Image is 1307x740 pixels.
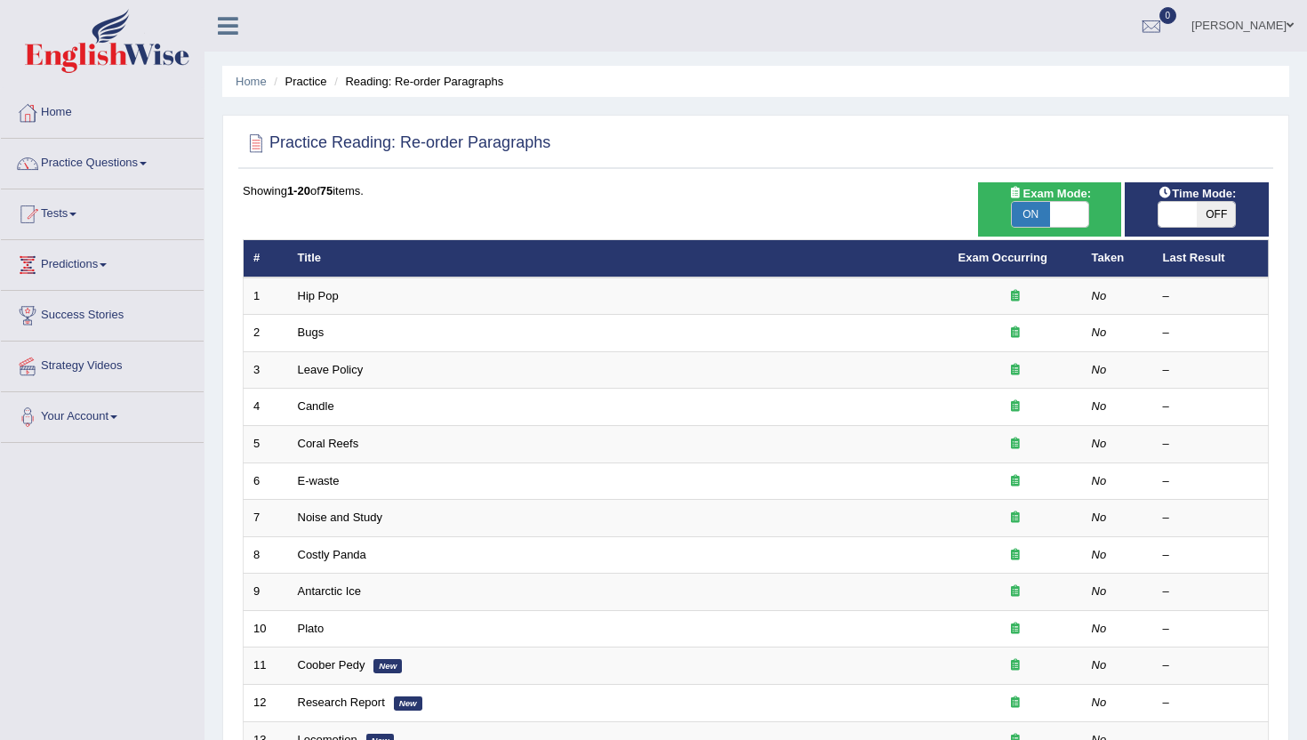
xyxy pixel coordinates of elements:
[1,88,204,133] a: Home
[1092,326,1107,339] em: No
[1163,473,1259,490] div: –
[298,437,359,450] a: Coral Reefs
[1092,696,1107,709] em: No
[236,75,267,88] a: Home
[244,351,288,389] td: 3
[1092,658,1107,672] em: No
[298,696,385,709] a: Research Report
[244,426,288,463] td: 5
[958,398,1072,415] div: Exam occurring question
[1082,240,1153,277] th: Taken
[958,288,1072,305] div: Exam occurring question
[958,510,1072,527] div: Exam occurring question
[298,289,339,302] a: Hip Pop
[958,657,1072,674] div: Exam occurring question
[978,182,1122,237] div: Show exams occurring in exams
[958,362,1072,379] div: Exam occurring question
[288,240,949,277] th: Title
[298,399,334,413] a: Candle
[1163,436,1259,453] div: –
[373,659,402,673] em: New
[958,251,1047,264] a: Exam Occurring
[394,696,422,711] em: New
[958,695,1072,712] div: Exam occurring question
[1153,240,1269,277] th: Last Result
[1159,7,1177,24] span: 0
[244,684,288,721] td: 12
[1163,510,1259,527] div: –
[1,240,204,285] a: Predictions
[1092,548,1107,561] em: No
[958,547,1072,564] div: Exam occurring question
[298,511,382,524] a: Noise and Study
[1197,202,1235,227] span: OFF
[243,182,1269,199] div: Showing of items.
[298,474,340,487] a: E-waste
[1151,184,1243,203] span: Time Mode:
[1092,511,1107,524] em: No
[244,574,288,611] td: 9
[1163,547,1259,564] div: –
[1012,202,1050,227] span: ON
[1092,289,1107,302] em: No
[298,548,366,561] a: Costly Panda
[244,240,288,277] th: #
[244,315,288,352] td: 2
[298,584,362,598] a: Antarctic Ice
[958,325,1072,342] div: Exam occurring question
[1163,398,1259,415] div: –
[1092,437,1107,450] em: No
[320,184,333,197] b: 75
[298,363,364,376] a: Leave Policy
[298,622,325,635] a: Plato
[244,536,288,574] td: 8
[1163,621,1259,638] div: –
[1092,399,1107,413] em: No
[1,291,204,335] a: Success Stories
[243,130,550,157] h2: Practice Reading: Re-order Paragraphs
[330,73,503,90] li: Reading: Re-order Paragraphs
[1,392,204,437] a: Your Account
[958,621,1072,638] div: Exam occurring question
[244,389,288,426] td: 4
[269,73,326,90] li: Practice
[244,500,288,537] td: 7
[1,342,204,386] a: Strategy Videos
[1163,583,1259,600] div: –
[1092,622,1107,635] em: No
[287,184,310,197] b: 1-20
[1092,363,1107,376] em: No
[1092,474,1107,487] em: No
[244,462,288,500] td: 6
[244,610,288,647] td: 10
[958,583,1072,600] div: Exam occurring question
[1163,288,1259,305] div: –
[1001,184,1097,203] span: Exam Mode:
[298,658,365,672] a: Coober Pedy
[244,647,288,685] td: 11
[1163,695,1259,712] div: –
[1163,362,1259,379] div: –
[1163,325,1259,342] div: –
[958,436,1072,453] div: Exam occurring question
[298,326,325,339] a: Bugs
[1163,657,1259,674] div: –
[1092,584,1107,598] em: No
[1,189,204,234] a: Tests
[1,139,204,183] a: Practice Questions
[244,277,288,315] td: 1
[958,473,1072,490] div: Exam occurring question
